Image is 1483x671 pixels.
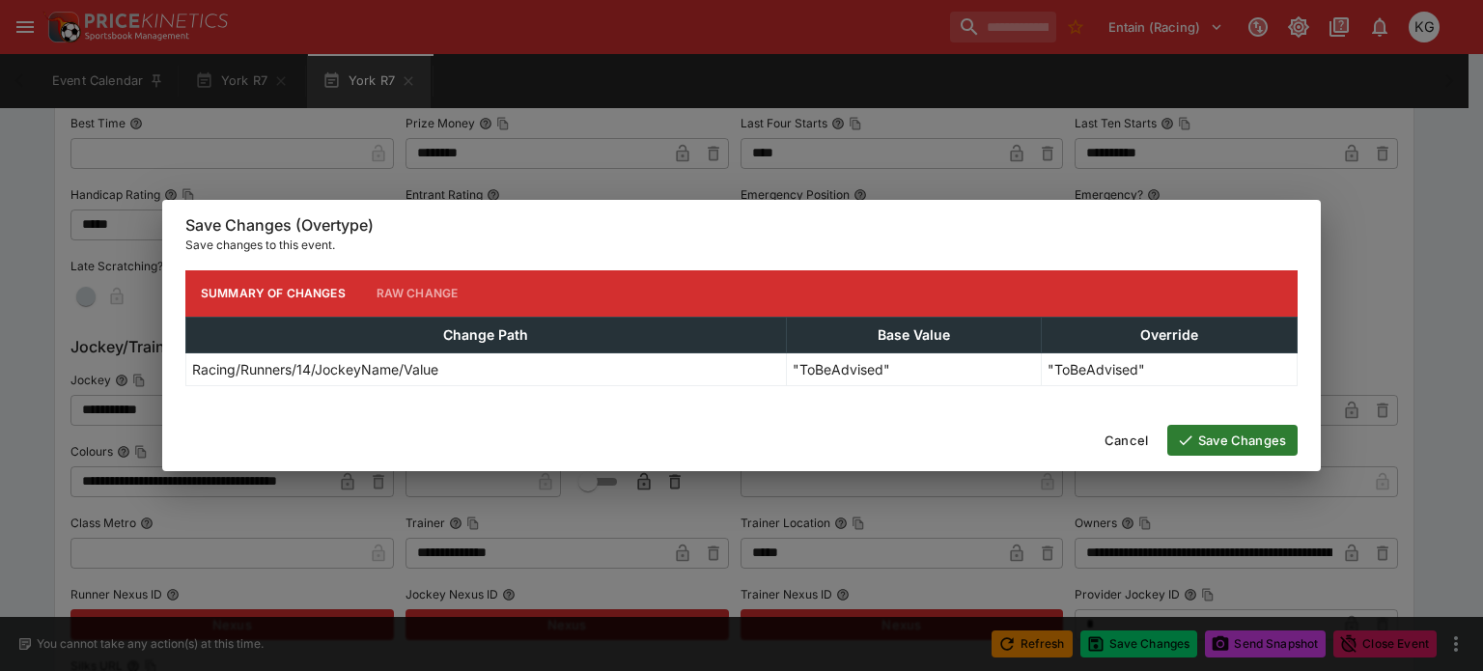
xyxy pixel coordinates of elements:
h6: Save Changes (Overtype) [185,215,1298,236]
button: Cancel [1093,425,1160,456]
th: Override [1042,317,1298,352]
td: "ToBeAdvised" [1042,352,1298,385]
p: Save changes to this event. [185,236,1298,255]
th: Change Path [186,317,787,352]
button: Raw Change [361,270,474,317]
td: "ToBeAdvised" [786,352,1042,385]
button: Save Changes [1167,425,1298,456]
p: Racing/Runners/14/JockeyName/Value [192,359,438,379]
button: Summary of Changes [185,270,361,317]
th: Base Value [786,317,1042,352]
